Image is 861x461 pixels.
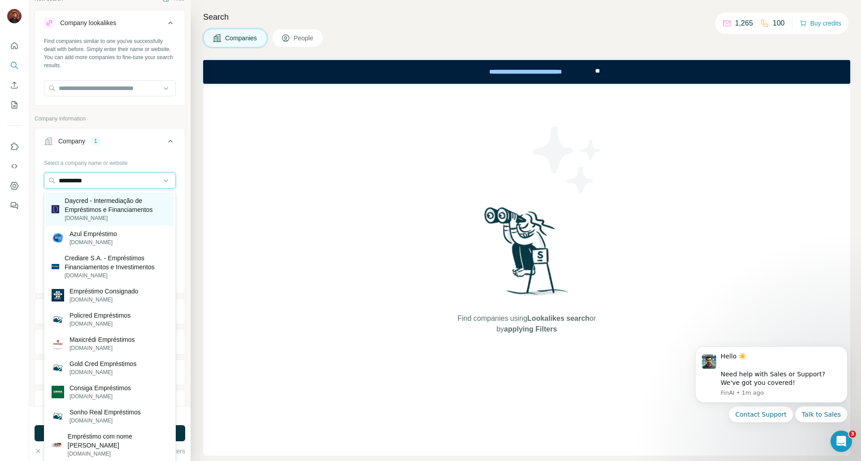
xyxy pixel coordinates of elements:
[70,287,138,296] p: Empréstimo Consignado
[294,34,314,43] span: People
[65,271,168,280] p: [DOMAIN_NAME]
[58,137,85,146] div: Company
[7,57,22,73] button: Search
[65,254,168,271] p: Crediare S.A. - Empréstimos Financiamentos e Investimentos
[52,386,64,398] img: Consiga Empréstimos
[35,392,185,414] button: Employees (size)
[70,408,141,417] p: Sonho Real Empréstimos
[831,431,852,452] iframe: Intercom live chat
[70,417,141,425] p: [DOMAIN_NAME]
[44,37,176,69] div: Find companies similar to one you've successfully dealt with before. Simply enter their name or w...
[7,158,22,174] button: Use Surfe API
[7,77,22,93] button: Enrich CSV
[70,311,130,320] p: Policred Empréstimos
[70,335,135,344] p: Maxicrédi Empréstimos
[7,138,22,155] button: Use Surfe on LinkedIn
[800,17,841,30] button: Buy credits
[225,34,258,43] span: Companies
[7,198,22,214] button: Feedback
[68,432,168,450] p: Empréstimo com nome [PERSON_NAME]
[70,392,131,401] p: [DOMAIN_NAME]
[35,362,185,383] button: Annual revenue ($)
[35,130,185,155] button: Company1
[7,38,22,54] button: Quick start
[35,425,185,441] button: Run search
[527,120,608,200] img: Surfe Illustration - Stars
[52,233,64,243] img: Azul Empréstimo
[70,320,130,328] p: [DOMAIN_NAME]
[70,344,135,352] p: [DOMAIN_NAME]
[773,18,785,29] p: 100
[35,12,185,37] button: Company lookalikes
[70,296,138,304] p: [DOMAIN_NAME]
[527,315,590,322] span: Lookalikes search
[70,229,117,238] p: Azul Empréstimo
[849,431,856,438] span: 3
[52,289,64,302] img: Empréstimo Consignado
[203,60,850,84] iframe: Banner
[682,336,861,457] iframe: Intercom notifications message
[44,155,176,167] div: Select a company name or website
[735,18,753,29] p: 1,265
[52,313,64,326] img: Policred Empréstimos
[7,97,22,113] button: My lists
[52,205,59,213] img: Daycred - Intermediação de Empréstimos e Financiamentos
[7,9,22,23] img: Avatar
[52,439,62,450] img: Empréstimo com nome sujo
[52,337,64,350] img: Maxicrédi Empréstimos
[70,368,136,376] p: [DOMAIN_NAME]
[480,205,574,305] img: Surfe Illustration - Woman searching with binoculars
[35,301,185,322] button: Industry
[60,18,116,27] div: Company lookalikes
[35,115,185,123] p: Company information
[70,238,117,246] p: [DOMAIN_NAME]
[52,263,59,271] img: Crediare S.A. - Empréstimos Financiamentos e Investimentos
[35,447,60,456] button: Clear
[203,11,850,23] h4: Search
[52,362,64,374] img: Gold Cred Empréstimos
[35,331,185,353] button: HQ location
[65,196,168,214] p: Daycred - Intermediação de Empréstimos e Financiamentos
[504,325,557,333] span: applying Filters
[91,137,101,145] div: 1
[52,410,64,422] img: Sonho Real Empréstimos
[7,178,22,194] button: Dashboard
[68,450,168,458] p: [DOMAIN_NAME]
[70,383,131,392] p: Consiga Empréstimos
[455,313,598,335] span: Find companies using or by
[65,214,168,222] p: [DOMAIN_NAME]
[70,359,136,368] p: Gold Cred Empréstimos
